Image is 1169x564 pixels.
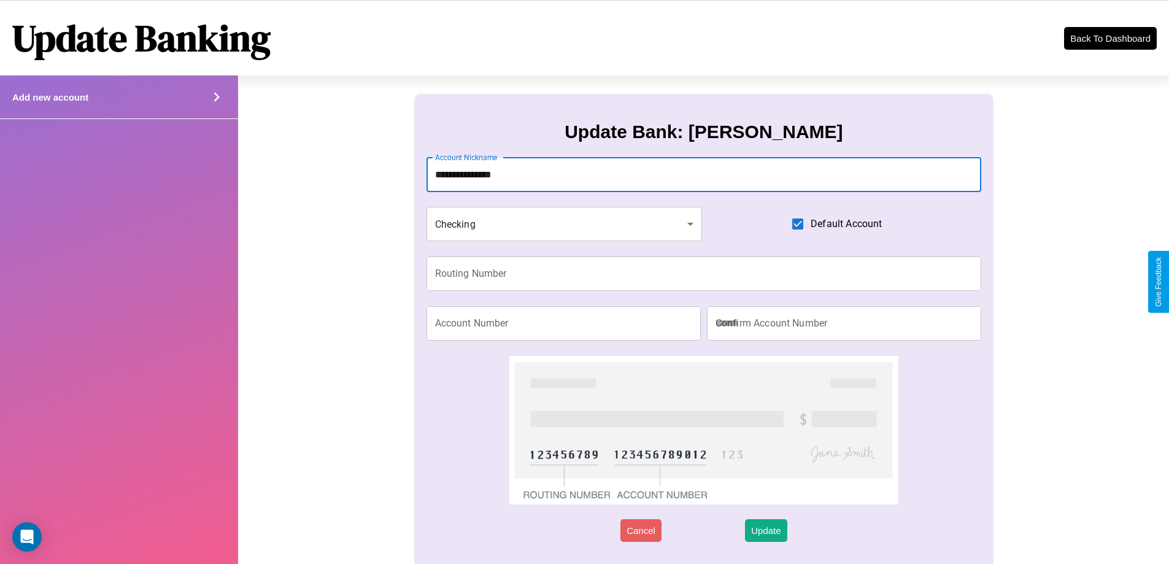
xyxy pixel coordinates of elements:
h4: Add new account [12,92,88,102]
label: Account Nickname [435,152,498,163]
button: Cancel [620,519,662,542]
button: Back To Dashboard [1064,27,1157,50]
div: Give Feedback [1154,257,1163,307]
img: check [509,356,898,504]
div: Checking [426,207,703,241]
span: Default Account [811,217,882,231]
button: Update [745,519,787,542]
h1: Update Banking [12,13,271,63]
div: Open Intercom Messenger [12,522,42,552]
h3: Update Bank: [PERSON_NAME] [565,122,843,142]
